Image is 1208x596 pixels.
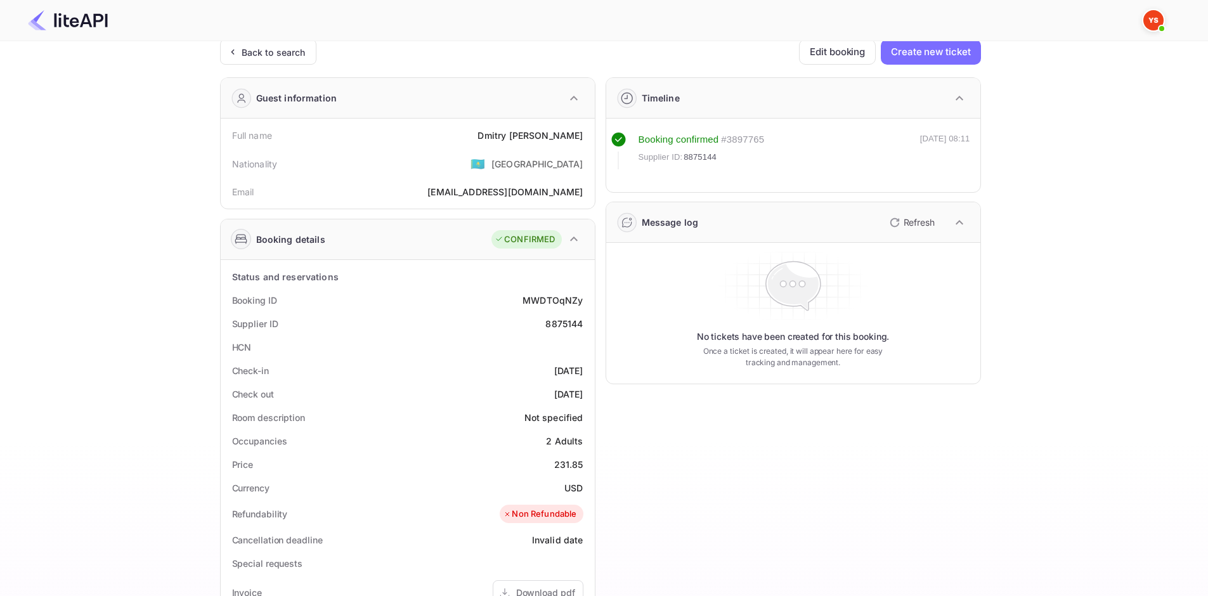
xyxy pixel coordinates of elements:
div: Check out [232,387,274,401]
div: Back to search [242,46,306,59]
div: HCN [232,340,252,354]
div: Email [232,185,254,198]
div: Cancellation deadline [232,533,323,547]
p: Refresh [904,216,935,229]
div: [DATE] [554,364,583,377]
button: Edit booking [799,39,876,65]
div: CONFIRMED [495,233,555,246]
div: # 3897765 [721,133,764,147]
div: 231.85 [554,458,583,471]
div: Refundability [232,507,288,521]
p: Once a ticket is created, it will appear here for easy tracking and management. [693,346,893,368]
div: [GEOGRAPHIC_DATA] [491,157,583,171]
span: United States [471,152,485,175]
div: Message log [642,216,699,229]
div: [EMAIL_ADDRESS][DOMAIN_NAME] [427,185,583,198]
div: Booking confirmed [639,133,719,147]
div: 2 Adults [546,434,583,448]
div: Price [232,458,254,471]
div: Full name [232,129,272,142]
button: Refresh [882,212,940,233]
div: [DATE] [554,387,583,401]
div: Check-in [232,364,269,377]
div: 8875144 [545,317,583,330]
div: Room description [232,411,305,424]
div: Invalid date [532,533,583,547]
button: Create new ticket [881,39,980,65]
div: [DATE] 08:11 [920,133,970,169]
div: Non Refundable [503,508,576,521]
div: Status and reservations [232,270,339,283]
div: Booking details [256,233,325,246]
div: Nationality [232,157,278,171]
div: Guest information [256,91,337,105]
img: LiteAPI Logo [28,10,108,30]
div: Special requests [232,557,302,570]
div: MWDTOqNZy [523,294,583,307]
span: 8875144 [684,151,717,164]
div: Occupancies [232,434,287,448]
p: No tickets have been created for this booking. [697,330,890,343]
div: USD [564,481,583,495]
div: Supplier ID [232,317,278,330]
div: Booking ID [232,294,277,307]
img: Yandex Support [1143,10,1164,30]
div: Currency [232,481,270,495]
div: Timeline [642,91,680,105]
span: Supplier ID: [639,151,683,164]
div: Dmitry [PERSON_NAME] [477,129,583,142]
div: Not specified [524,411,583,424]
